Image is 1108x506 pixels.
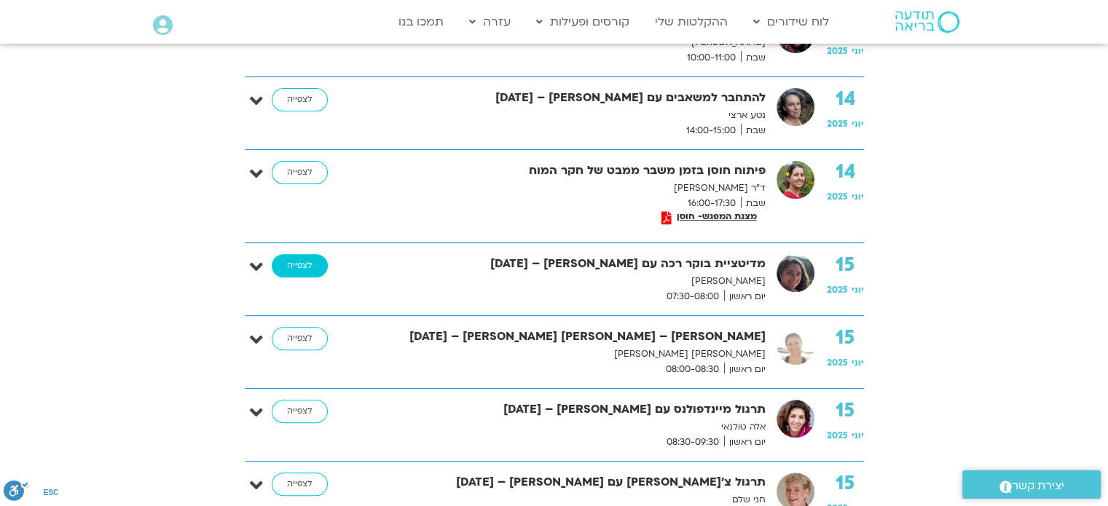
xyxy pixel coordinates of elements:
[827,284,848,296] span: 2025
[383,161,766,181] strong: פיתוח חוסן בזמן משבר ממבט של חקר המוח
[741,196,766,211] span: שבת
[661,435,724,450] span: 08:30-09:30
[462,8,518,36] a: עזרה
[827,430,848,441] span: 2025
[962,470,1101,499] a: יצירת קשר
[741,50,766,66] span: שבת
[383,274,766,289] p: [PERSON_NAME]
[272,254,328,277] a: לצפייה
[383,400,766,419] strong: תרגול מיינדפולנס עם [PERSON_NAME] – [DATE]
[656,211,762,225] a: מצגת המפגש- חוסן
[852,357,864,368] span: יוני
[383,181,766,196] p: ד"ר [PERSON_NAME]
[827,327,864,349] strong: 15
[827,118,848,130] span: 2025
[682,50,741,66] span: 10:00-11:00
[827,45,848,57] span: 2025
[272,161,328,184] a: לצפייה
[827,254,864,276] strong: 15
[746,8,836,36] a: לוח שידורים
[383,473,766,492] strong: תרגול צ’[PERSON_NAME] עם [PERSON_NAME] – [DATE]
[383,419,766,435] p: אלה טולנאי
[895,11,959,33] img: תודעה בריאה
[852,118,864,130] span: יוני
[272,400,328,423] a: לצפייה
[529,8,637,36] a: קורסים ופעילות
[827,400,864,422] strong: 15
[724,289,766,304] span: יום ראשון
[272,88,328,111] a: לצפייה
[383,347,766,362] p: [PERSON_NAME] [PERSON_NAME]
[661,289,724,304] span: 07:30-08:00
[383,254,766,274] strong: מדיטציית בוקר רכה עם [PERSON_NAME] – [DATE]
[724,362,766,377] span: יום ראשון
[827,357,848,368] span: 2025
[852,284,864,296] span: יוני
[661,362,724,377] span: 08:00-08:30
[827,161,864,183] strong: 14
[827,191,848,202] span: 2025
[827,88,864,110] strong: 14
[648,8,735,36] a: ההקלטות שלי
[1012,476,1064,496] span: יצירת קשר
[852,45,864,57] span: יוני
[272,327,328,350] a: לצפייה
[383,88,766,108] strong: להתחבר למשאבים עם [PERSON_NAME] – [DATE]
[827,473,864,494] strong: 15
[383,327,766,347] strong: [PERSON_NAME] – [PERSON_NAME] [PERSON_NAME] – [DATE]
[383,108,766,123] p: נטע ארצי
[724,435,766,450] span: יום ראשון
[852,191,864,202] span: יוני
[272,473,328,496] a: לצפייה
[741,123,766,138] span: שבת
[391,8,451,36] a: תמכו בנו
[672,211,762,221] span: מצגת המפגש- חוסן
[683,196,741,211] span: 16:00-17:30
[852,430,864,441] span: יוני
[681,123,741,138] span: 14:00-15:00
